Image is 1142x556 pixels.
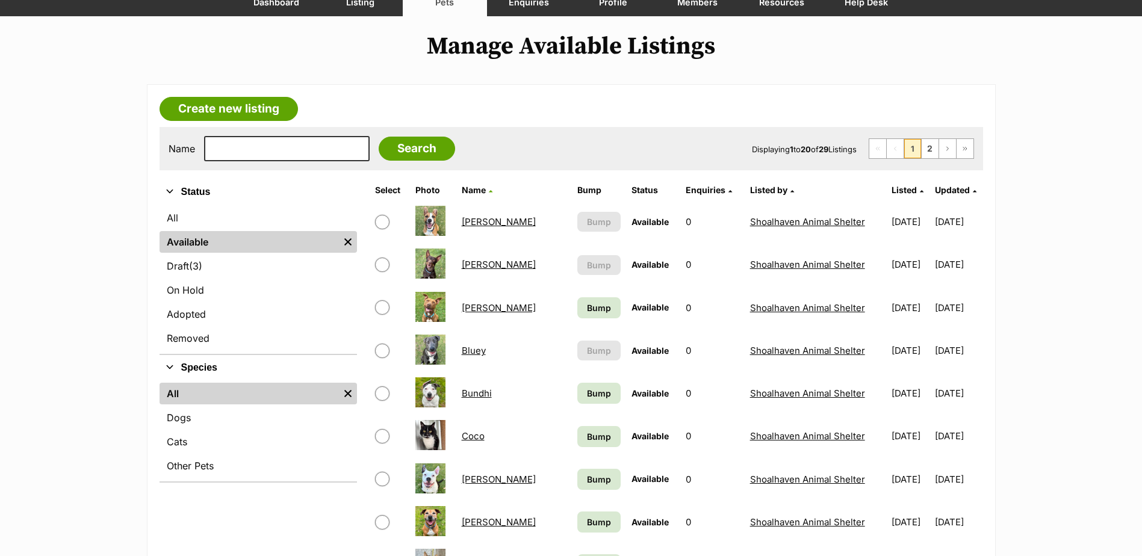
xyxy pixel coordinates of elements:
[160,455,357,477] a: Other Pets
[887,330,934,371] td: [DATE]
[462,185,492,195] a: Name
[160,279,357,301] a: On Hold
[686,185,732,195] a: Enquiries
[904,139,921,158] span: Page 1
[587,387,611,400] span: Bump
[160,207,357,229] a: All
[887,372,934,414] td: [DATE]
[339,231,357,253] a: Remove filter
[573,181,625,200] th: Bump
[160,97,298,121] a: Create new listing
[935,185,970,195] span: Updated
[632,302,669,312] span: Available
[935,459,982,500] td: [DATE]
[632,517,669,527] span: Available
[462,345,486,356] a: Bluey
[462,259,536,270] a: [PERSON_NAME]
[892,185,923,195] a: Listed
[869,138,974,159] nav: Pagination
[887,459,934,500] td: [DATE]
[887,244,934,285] td: [DATE]
[935,330,982,371] td: [DATE]
[587,344,611,357] span: Bump
[750,345,865,356] a: Shoalhaven Animal Shelter
[922,139,939,158] a: Page 2
[462,185,486,195] span: Name
[577,426,621,447] a: Bump
[370,181,409,200] th: Select
[462,216,536,227] a: [PERSON_NAME]
[632,388,669,398] span: Available
[935,201,982,242] td: [DATE]
[462,430,485,442] a: Coco
[686,185,725,195] span: translation missing: en.admin.listings.index.attributes.enquiries
[681,501,744,543] td: 0
[887,201,934,242] td: [DATE]
[577,341,621,360] button: Bump
[750,259,865,270] a: Shoalhaven Animal Shelter
[869,139,886,158] span: First page
[935,287,982,329] td: [DATE]
[681,415,744,457] td: 0
[935,185,976,195] a: Updated
[681,372,744,414] td: 0
[587,473,611,486] span: Bump
[935,372,982,414] td: [DATE]
[411,181,455,200] th: Photo
[577,255,621,275] button: Bump
[587,259,611,271] span: Bump
[750,388,865,399] a: Shoalhaven Animal Shelter
[160,380,357,481] div: Species
[627,181,680,200] th: Status
[160,231,339,253] a: Available
[587,430,611,443] span: Bump
[681,201,744,242] td: 0
[750,474,865,485] a: Shoalhaven Animal Shelter
[379,137,455,161] input: Search
[577,297,621,318] a: Bump
[160,360,357,375] button: Species
[577,383,621,404] a: Bump
[887,415,934,457] td: [DATE]
[750,185,794,195] a: Listed by
[632,259,669,270] span: Available
[681,287,744,329] td: 0
[750,430,865,442] a: Shoalhaven Animal Shelter
[462,302,536,314] a: [PERSON_NAME]
[577,511,621,533] a: Bump
[892,185,917,195] span: Listed
[887,501,934,543] td: [DATE]
[160,205,357,354] div: Status
[587,301,611,314] span: Bump
[752,144,857,154] span: Displaying to of Listings
[632,431,669,441] span: Available
[160,383,339,404] a: All
[189,259,202,273] span: (3)
[462,388,492,399] a: Bundhi
[935,244,982,285] td: [DATE]
[339,383,357,404] a: Remove filter
[632,217,669,227] span: Available
[790,144,793,154] strong: 1
[577,469,621,490] a: Bump
[632,474,669,484] span: Available
[632,345,669,356] span: Available
[750,516,865,528] a: Shoalhaven Animal Shelter
[160,327,357,349] a: Removed
[160,407,357,428] a: Dogs
[160,255,357,277] a: Draft
[587,516,611,528] span: Bump
[160,184,357,200] button: Status
[681,330,744,371] td: 0
[681,244,744,285] td: 0
[587,215,611,228] span: Bump
[750,302,865,314] a: Shoalhaven Animal Shelter
[160,303,357,325] a: Adopted
[160,431,357,453] a: Cats
[939,139,956,158] a: Next page
[462,474,536,485] a: [PERSON_NAME]
[681,459,744,500] td: 0
[887,287,934,329] td: [DATE]
[887,139,904,158] span: Previous page
[750,185,787,195] span: Listed by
